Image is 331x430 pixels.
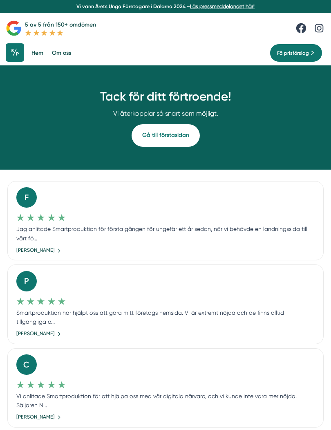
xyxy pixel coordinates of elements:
a: Om oss [50,43,72,63]
div: C [16,354,37,375]
a: Läs pressmeddelandet här! [190,3,255,9]
span: Få prisförslag [277,49,309,57]
a: Få prisförslag [270,44,322,63]
a: [PERSON_NAME] [16,246,61,255]
a: Hem [30,43,45,63]
a: [PERSON_NAME] [16,413,61,421]
a: [PERSON_NAME] [16,330,61,338]
div: F [16,187,37,208]
p: Jag anlitade Smartproduktion för första gången för ungefär ett år sedan, när vi behövde en landni... [16,224,315,243]
p: 5 av 5 från 150+ omdömen [25,20,96,29]
p: Vi vann Årets Unga Företagare i Dalarna 2024 – [3,3,328,10]
div: P [16,271,37,291]
a: Gå till förstasidan [132,124,200,146]
p: Vi anlitade Smartproduktion för att hjälpa oss med vår digitala närvaro, och vi kunde inte vara m... [16,392,315,410]
p: Smartproduktion har hjälpt oss att göra mitt företags hemsida. Vi är extremt nöjda och de finns a... [16,308,315,327]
